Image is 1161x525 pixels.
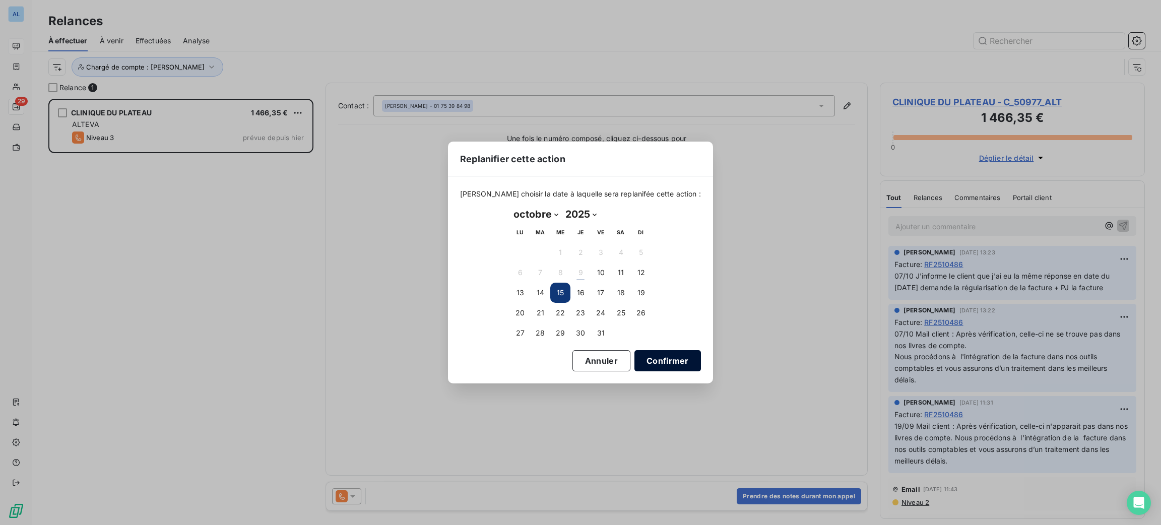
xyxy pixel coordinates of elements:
button: 20 [510,303,530,323]
button: 30 [570,323,591,343]
button: 12 [631,262,651,283]
div: Open Intercom Messenger [1127,491,1151,515]
button: 3 [591,242,611,262]
button: Confirmer [634,350,701,371]
button: 25 [611,303,631,323]
th: lundi [510,222,530,242]
button: 1 [550,242,570,262]
button: 19 [631,283,651,303]
button: 13 [510,283,530,303]
button: 17 [591,283,611,303]
button: 28 [530,323,550,343]
button: 8 [550,262,570,283]
button: 10 [591,262,611,283]
th: mercredi [550,222,570,242]
span: [PERSON_NAME] choisir la date à laquelle sera replanifée cette action : [460,189,701,199]
button: 31 [591,323,611,343]
button: 27 [510,323,530,343]
button: 22 [550,303,570,323]
button: 5 [631,242,651,262]
button: 23 [570,303,591,323]
button: 29 [550,323,570,343]
th: vendredi [591,222,611,242]
span: Replanifier cette action [460,152,565,166]
button: 11 [611,262,631,283]
button: 4 [611,242,631,262]
th: dimanche [631,222,651,242]
th: mardi [530,222,550,242]
button: 7 [530,262,550,283]
button: 26 [631,303,651,323]
button: 9 [570,262,591,283]
button: 18 [611,283,631,303]
button: 6 [510,262,530,283]
th: samedi [611,222,631,242]
button: 16 [570,283,591,303]
button: Annuler [572,350,630,371]
button: 2 [570,242,591,262]
button: 15 [550,283,570,303]
button: 24 [591,303,611,323]
th: jeudi [570,222,591,242]
button: 14 [530,283,550,303]
button: 21 [530,303,550,323]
